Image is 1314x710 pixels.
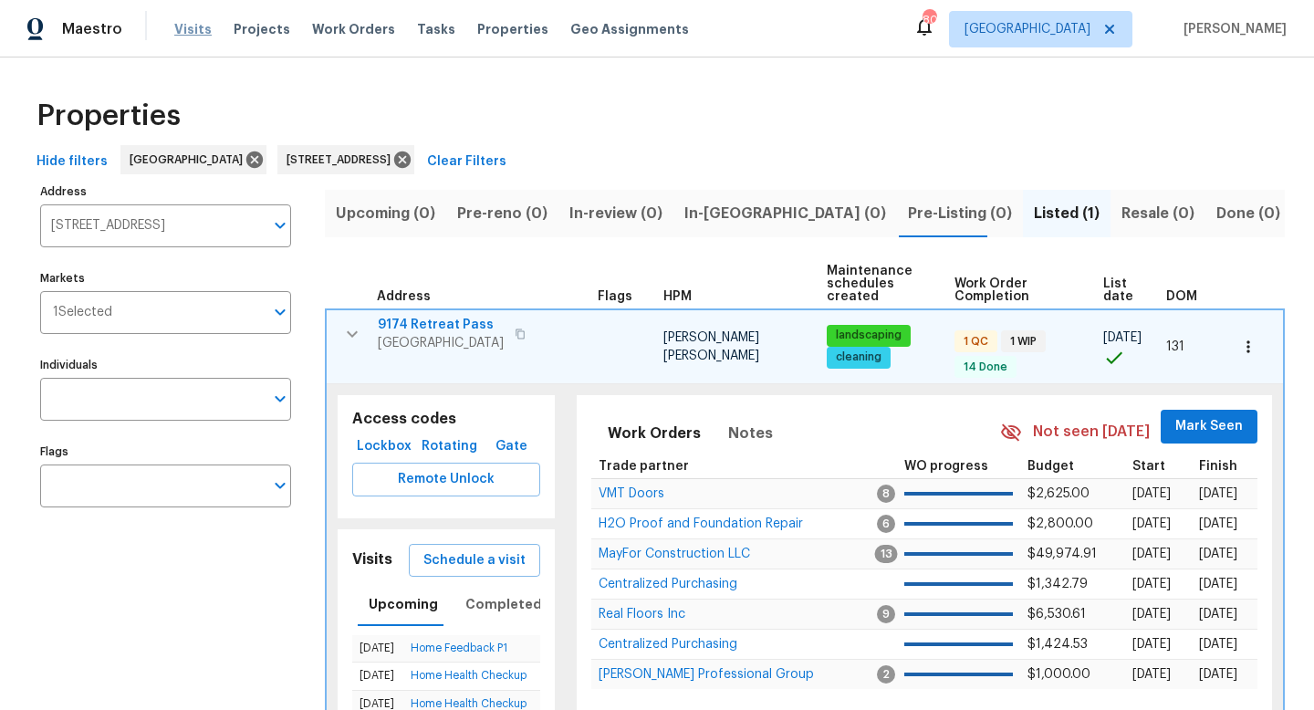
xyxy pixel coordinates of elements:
[1027,517,1093,530] span: $2,800.00
[1027,548,1097,560] span: $49,974.91
[40,446,291,457] label: Flags
[1034,201,1100,226] span: Listed (1)
[411,642,507,653] a: Home Feedback P1
[877,485,895,503] span: 8
[360,435,410,458] span: Lockbox
[728,421,773,446] span: Notes
[1033,422,1150,443] span: Not seen [DATE]
[1176,20,1287,38] span: [PERSON_NAME]
[1027,638,1088,651] span: $1,424.53
[1199,487,1237,500] span: [DATE]
[877,515,895,533] span: 6
[877,665,895,684] span: 2
[130,151,250,169] span: [GEOGRAPHIC_DATA]
[599,579,737,590] a: Centralized Purchasing
[417,23,455,36] span: Tasks
[923,11,935,29] div: 80
[1132,460,1165,473] span: Start
[1132,517,1171,530] span: [DATE]
[1166,290,1197,303] span: DOM
[378,334,504,352] span: [GEOGRAPHIC_DATA]
[352,663,403,690] td: [DATE]
[956,360,1015,375] span: 14 Done
[1103,331,1142,344] span: [DATE]
[877,605,895,623] span: 9
[599,548,750,560] span: MayFor Construction LLC
[1027,487,1090,500] span: $2,625.00
[663,290,692,303] span: HPM
[267,299,293,325] button: Open
[62,20,122,38] span: Maestro
[267,213,293,238] button: Open
[599,518,803,529] a: H2O Proof and Foundation Repair
[829,328,909,343] span: landscaping
[663,331,759,362] span: [PERSON_NAME] [PERSON_NAME]
[29,145,115,179] button: Hide filters
[1199,460,1237,473] span: Finish
[599,488,664,499] a: VMT Doors
[234,20,290,38] span: Projects
[352,410,540,429] h5: Access codes
[40,186,291,197] label: Address
[1103,277,1135,303] span: List date
[599,668,814,681] span: [PERSON_NAME] Professional Group
[1199,578,1237,590] span: [DATE]
[599,608,685,621] span: Real Floors Inc
[352,635,403,663] td: [DATE]
[267,473,293,498] button: Open
[1166,340,1184,353] span: 131
[1027,608,1086,621] span: $6,530.61
[1132,608,1171,621] span: [DATE]
[1003,334,1044,350] span: 1 WIP
[599,548,750,559] a: MayFor Construction LLC
[1199,548,1237,560] span: [DATE]
[352,430,417,464] button: Lockbox
[417,430,482,464] button: Rotating
[1199,608,1237,621] span: [DATE]
[352,550,392,569] h5: Visits
[599,638,737,651] span: Centralized Purchasing
[120,145,266,174] div: [GEOGRAPHIC_DATA]
[1175,415,1243,438] span: Mark Seen
[427,151,506,173] span: Clear Filters
[1199,638,1237,651] span: [DATE]
[1027,668,1090,681] span: $1,000.00
[1216,201,1280,226] span: Done (0)
[1121,201,1194,226] span: Resale (0)
[954,277,1072,303] span: Work Order Completion
[599,669,814,680] a: [PERSON_NAME] Professional Group
[1199,517,1237,530] span: [DATE]
[40,360,291,371] label: Individuals
[411,698,527,709] a: Home Health Checkup
[40,273,291,284] label: Markets
[267,386,293,412] button: Open
[827,265,923,303] span: Maintenance schedules created
[423,549,526,572] span: Schedule a visit
[570,20,689,38] span: Geo Assignments
[369,593,438,616] span: Upcoming
[409,544,540,578] button: Schedule a visit
[904,460,988,473] span: WO progress
[336,201,435,226] span: Upcoming (0)
[684,201,886,226] span: In-[GEOGRAPHIC_DATA] (0)
[53,305,112,320] span: 1 Selected
[1132,578,1171,590] span: [DATE]
[1132,668,1171,681] span: [DATE]
[599,639,737,650] a: Centralized Purchasing
[377,290,431,303] span: Address
[420,145,514,179] button: Clear Filters
[1132,548,1171,560] span: [DATE]
[457,201,547,226] span: Pre-reno (0)
[352,463,540,496] button: Remote Unlock
[465,593,542,616] span: Completed
[477,20,548,38] span: Properties
[956,334,996,350] span: 1 QC
[599,578,737,590] span: Centralized Purchasing
[1027,460,1074,473] span: Budget
[599,460,689,473] span: Trade partner
[599,517,803,530] span: H2O Proof and Foundation Repair
[599,487,664,500] span: VMT Doors
[36,151,108,173] span: Hide filters
[424,435,474,458] span: Rotating
[1132,638,1171,651] span: [DATE]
